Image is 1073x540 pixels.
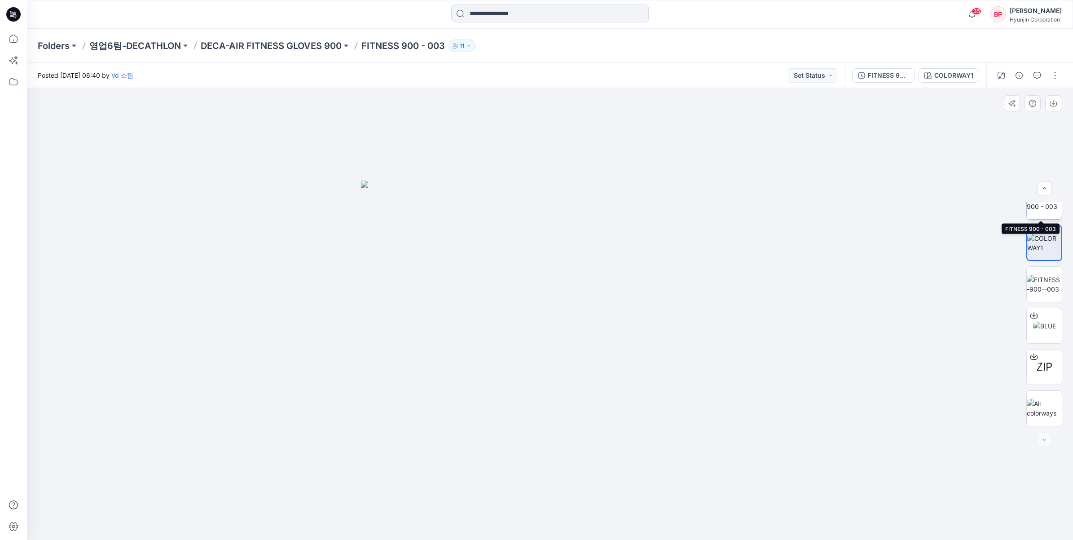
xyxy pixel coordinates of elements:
[38,40,70,52] a: Folders
[972,8,981,15] span: 35
[990,6,1006,22] div: BP
[1010,5,1062,16] div: [PERSON_NAME]
[449,40,475,52] button: 11
[934,71,973,80] div: COLORWAY1
[460,41,464,51] p: 11
[38,71,133,80] span: Posted [DATE] 06:40 by
[1027,275,1062,294] img: FITNESS-900--003
[852,68,915,83] button: FITNESS 900 - 003
[1033,321,1056,331] img: BLUE
[1036,359,1052,375] span: ZIP
[1027,234,1061,252] img: COLORWAY1
[1012,68,1026,83] button: Details
[89,40,181,52] a: 영업6팀-DECATHLON
[1027,192,1062,211] img: FITNESS 900 - 003
[1010,16,1062,23] div: Hyunjin Corporation
[111,71,133,79] a: Vd 소팀
[201,40,342,52] a: DECA-AIR FITNESS GLOVES 900
[919,68,979,83] button: COLORWAY1
[1027,399,1062,418] img: All colorways
[868,71,909,80] div: FITNESS 900 - 003
[361,40,445,52] p: FITNESS 900 - 003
